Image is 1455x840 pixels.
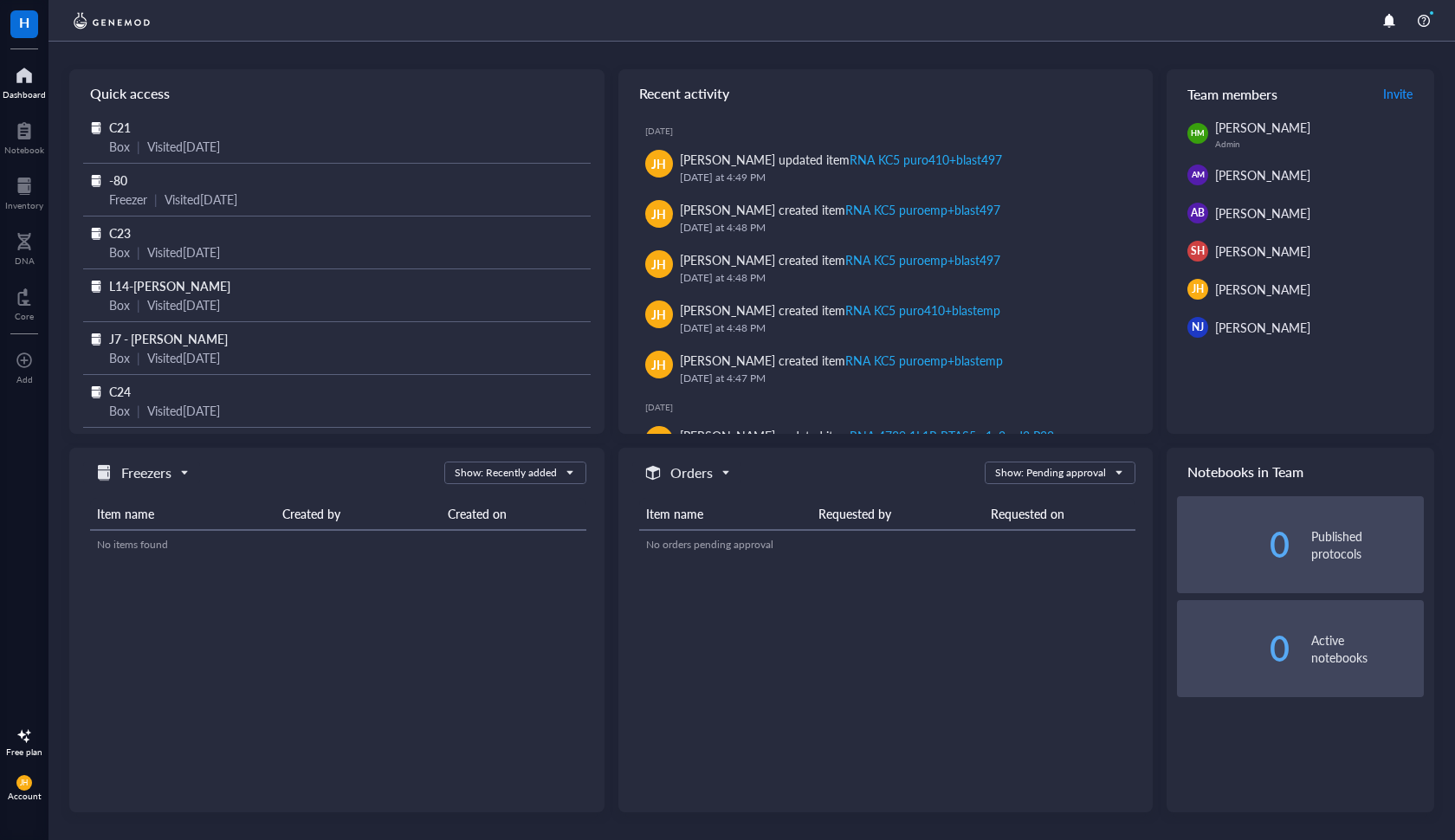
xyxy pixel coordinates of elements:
span: J7 - [PERSON_NAME] [109,330,228,347]
div: RNA KC5 puro410+blast497 [850,151,1002,168]
div: Core [15,311,34,321]
div: 0 [1177,635,1290,662]
th: Requested on [984,498,1135,530]
th: Item name [639,498,812,530]
div: | [154,190,158,209]
div: [DATE] [645,126,1140,136]
div: [DATE] at 4:49 PM [680,169,1126,186]
span: NJ [1192,320,1204,335]
span: AB [1191,205,1205,221]
th: Requested by [812,498,984,530]
div: Visited [DATE] [165,190,237,209]
div: Show: Recently added [455,465,557,481]
span: [PERSON_NAME] [1215,204,1310,222]
div: Published protocols [1311,527,1424,562]
div: Box [109,348,130,367]
span: [PERSON_NAME] [1215,319,1310,336]
div: | [137,348,140,367]
div: Notebooks in Team [1167,448,1434,496]
a: Inventory [5,172,43,210]
span: JH [651,204,666,223]
span: JH [651,255,666,274]
div: Box [109,242,130,262]
div: Notebook [4,145,44,155]
div: Visited [DATE] [147,401,220,420]
a: JH[PERSON_NAME] created itemRNA KC5 puroemp+blast497[DATE] at 4:48 PM [632,193,1140,243]
span: Invite [1383,85,1413,102]
span: -80 [109,171,127,189]
th: Created by [275,498,441,530]
div: | [137,401,140,420]
div: RNA KC5 puro410+blastemp [845,301,1000,319]
div: 0 [1177,531,1290,559]
div: Box [109,295,130,314]
th: Item name [90,498,275,530]
span: C24 [109,383,131,400]
div: Freezer [109,190,147,209]
th: Created on [441,498,586,530]
div: Free plan [6,746,42,757]
a: JH[PERSON_NAME] created itemRNA KC5 puroemp+blast497[DATE] at 4:48 PM [632,243,1140,294]
div: | [137,137,140,156]
span: AM [1192,169,1205,181]
div: [PERSON_NAME] created item [680,351,1004,370]
div: DNA [15,255,35,266]
span: [PERSON_NAME] [1215,119,1310,136]
div: Box [109,137,130,156]
div: [PERSON_NAME] created item [680,200,1001,219]
div: Dashboard [3,89,46,100]
span: C23 [109,224,131,242]
div: [DATE] at 4:47 PM [680,370,1126,387]
div: Admin [1215,139,1424,149]
div: Account [8,791,42,801]
a: JH[PERSON_NAME] created itemRNA KC5 puro410+blastemp[DATE] at 4:48 PM [632,294,1140,344]
a: JH[PERSON_NAME] created itemRNA KC5 puroemp+blastemp[DATE] at 4:47 PM [632,344,1140,394]
div: [PERSON_NAME] created item [680,250,1001,269]
a: Dashboard [3,61,46,100]
span: [PERSON_NAME] [1215,281,1310,298]
a: JH[PERSON_NAME] updated itemRNA KC5 puro410+blast497[DATE] at 4:49 PM [632,143,1140,193]
div: RNA KC5 puroemp+blastemp [845,352,1003,369]
a: Core [15,283,34,321]
span: JH [1192,281,1204,297]
div: No items found [97,537,579,552]
div: RNA KC5 puroemp+blast497 [845,201,1000,218]
span: SH [1191,243,1205,259]
div: Team members [1167,69,1434,118]
h5: Orders [670,462,713,483]
div: | [137,242,140,262]
span: JH [651,154,666,173]
a: Notebook [4,117,44,155]
div: RNA KC5 puroemp+blast497 [845,251,1000,268]
div: No orders pending approval [646,537,1128,552]
a: DNA [15,228,35,266]
div: [PERSON_NAME] created item [680,300,1001,320]
div: Inventory [5,200,43,210]
div: | [137,295,140,314]
img: genemod-logo [69,10,154,31]
span: C21 [109,119,131,136]
button: Invite [1382,80,1413,107]
div: Visited [DATE] [147,348,220,367]
h5: Freezers [121,462,171,483]
div: Visited [DATE] [147,137,220,156]
div: [DATE] [645,402,1140,412]
div: Visited [DATE] [147,242,220,262]
div: [PERSON_NAME] updated item [680,150,1003,169]
span: H [19,11,29,33]
div: Quick access [69,69,605,118]
div: Visited [DATE] [147,295,220,314]
div: Add [16,374,33,384]
span: [PERSON_NAME] [1215,242,1310,260]
span: JH [651,305,666,324]
span: HM [1192,127,1205,139]
span: JH [20,779,29,787]
span: JH [651,355,666,374]
div: Recent activity [618,69,1154,118]
div: Box [109,401,130,420]
div: [DATE] at 4:48 PM [680,219,1126,236]
div: [DATE] at 4:48 PM [680,320,1126,337]
div: [DATE] at 4:48 PM [680,269,1126,287]
div: Active notebooks [1311,631,1424,666]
